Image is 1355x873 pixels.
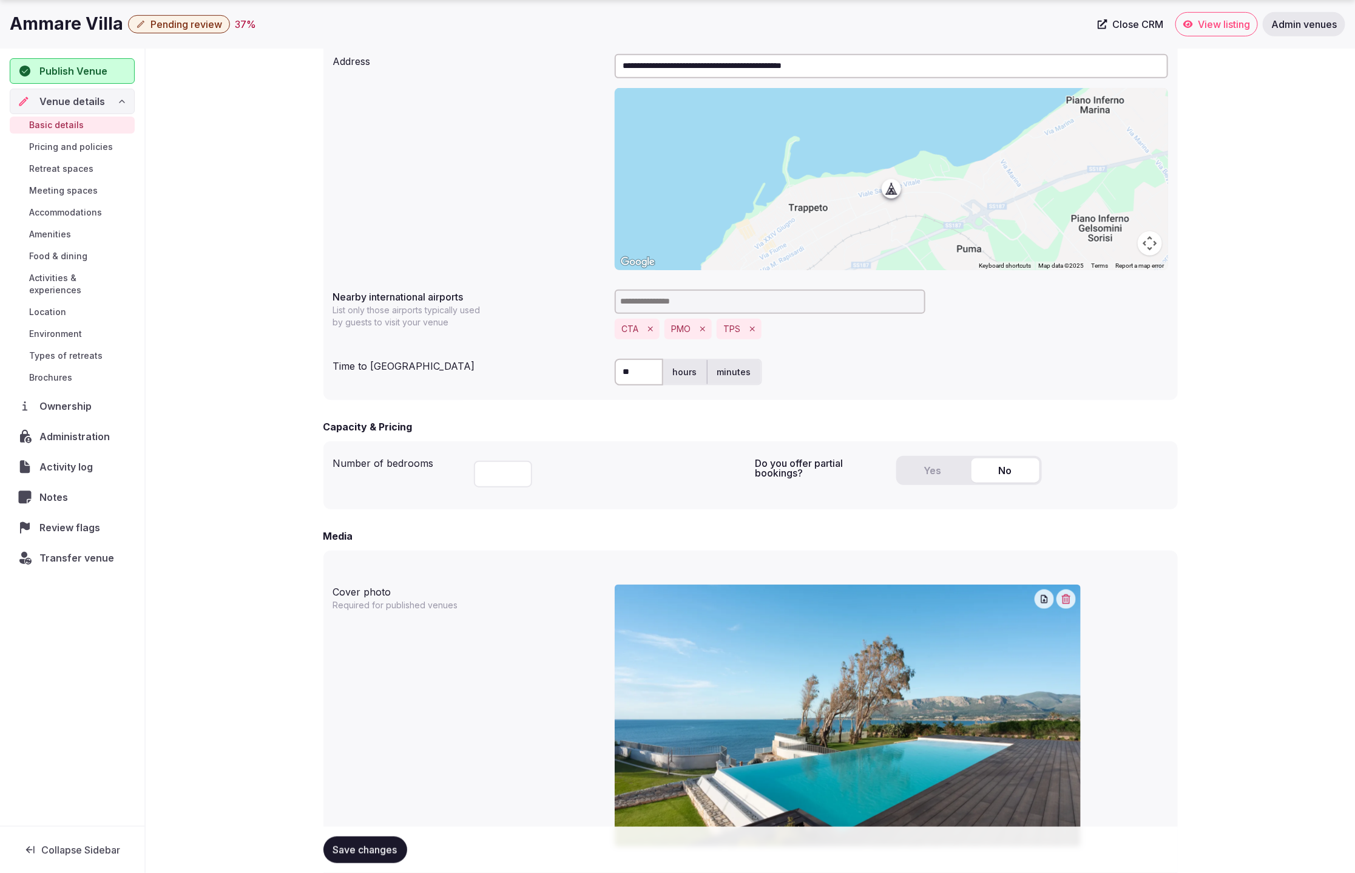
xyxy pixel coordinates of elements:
button: 37% [235,17,256,32]
span: Save changes [333,844,397,856]
span: Close CRM [1112,18,1163,30]
span: Location [29,306,66,318]
a: Ownership [10,393,135,419]
a: Administration [10,424,135,449]
span: Publish Venue [39,64,107,78]
span: Types of retreats [29,350,103,362]
span: Transfer venue [39,551,114,565]
a: Notes [10,484,135,510]
a: Location [10,304,135,321]
a: Activity log [10,454,135,480]
span: Amenities [29,228,71,240]
a: Review flags [10,515,135,540]
span: Meeting spaces [29,185,98,197]
span: Basic details [29,119,84,131]
span: Administration [39,429,115,444]
label: Do you offer partial bookings? [755,458,887,478]
a: Accommodations [10,204,135,221]
a: Pricing and policies [10,138,135,155]
span: Food & dining [29,250,87,262]
a: Admin venues [1263,12,1345,36]
span: Brochures [29,372,72,384]
a: Food & dining [10,248,135,265]
button: No [971,458,1039,483]
span: Review flags [39,520,105,535]
button: Yes [899,458,967,483]
a: Brochures [10,369,135,386]
span: Admin venues [1271,18,1337,30]
span: Activities & experiences [29,272,130,296]
a: Retreat spaces [10,160,135,177]
a: Types of retreats [10,347,135,364]
button: Transfer venue [10,545,135,571]
span: Venue details [39,94,105,109]
span: Notes [39,490,73,504]
a: Basic details [10,117,135,134]
a: Amenities [10,226,135,243]
span: Environment [29,328,82,340]
span: Collapse Sidebar [41,844,120,856]
span: Pricing and policies [29,141,113,153]
span: View listing [1198,18,1250,30]
div: Cover photo [333,580,605,599]
p: Required for published venues [333,599,488,611]
div: Number of bedrooms [333,451,464,470]
button: Pending review [128,15,230,33]
button: Save changes [323,837,407,863]
div: 37 % [235,17,256,32]
a: Meeting spaces [10,182,135,199]
button: Collapse Sidebar [10,837,135,863]
a: Activities & experiences [10,270,135,299]
span: Ownership [39,399,96,413]
span: Accommodations [29,206,102,219]
span: Retreat spaces [29,163,93,175]
h1: Ammare Villa [10,12,123,36]
img: A7406816-HDR.jpg [615,585,1081,847]
span: Activity log [39,460,98,474]
span: Pending review [150,18,222,30]
a: View listing [1175,12,1258,36]
button: Publish Venue [10,58,135,84]
a: Environment [10,325,135,342]
a: Close CRM [1090,12,1171,36]
h2: Media [323,529,353,543]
